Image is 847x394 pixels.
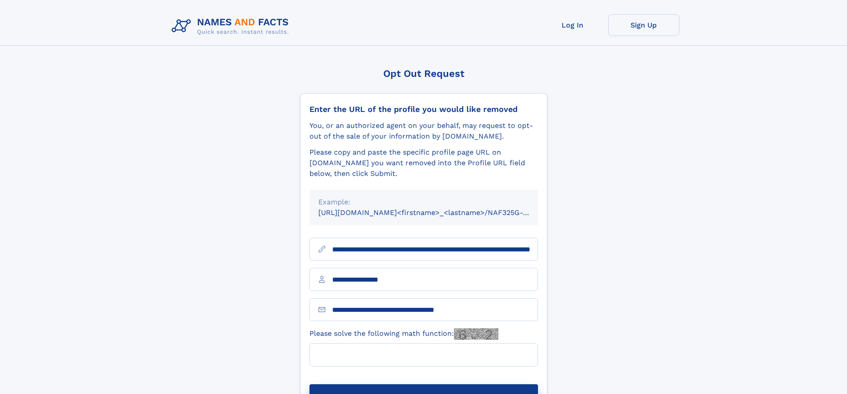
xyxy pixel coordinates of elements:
[318,197,529,207] div: Example:
[168,14,296,38] img: Logo Names and Facts
[537,14,608,36] a: Log In
[300,68,547,79] div: Opt Out Request
[309,120,538,142] div: You, or an authorized agent on your behalf, may request to opt-out of the sale of your informatio...
[309,147,538,179] div: Please copy and paste the specific profile page URL on [DOMAIN_NAME] you want removed into the Pr...
[309,104,538,114] div: Enter the URL of the profile you would like removed
[318,208,555,217] small: [URL][DOMAIN_NAME]<firstname>_<lastname>/NAF325G-xxxxxxxx
[608,14,679,36] a: Sign Up
[309,328,498,340] label: Please solve the following math function:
